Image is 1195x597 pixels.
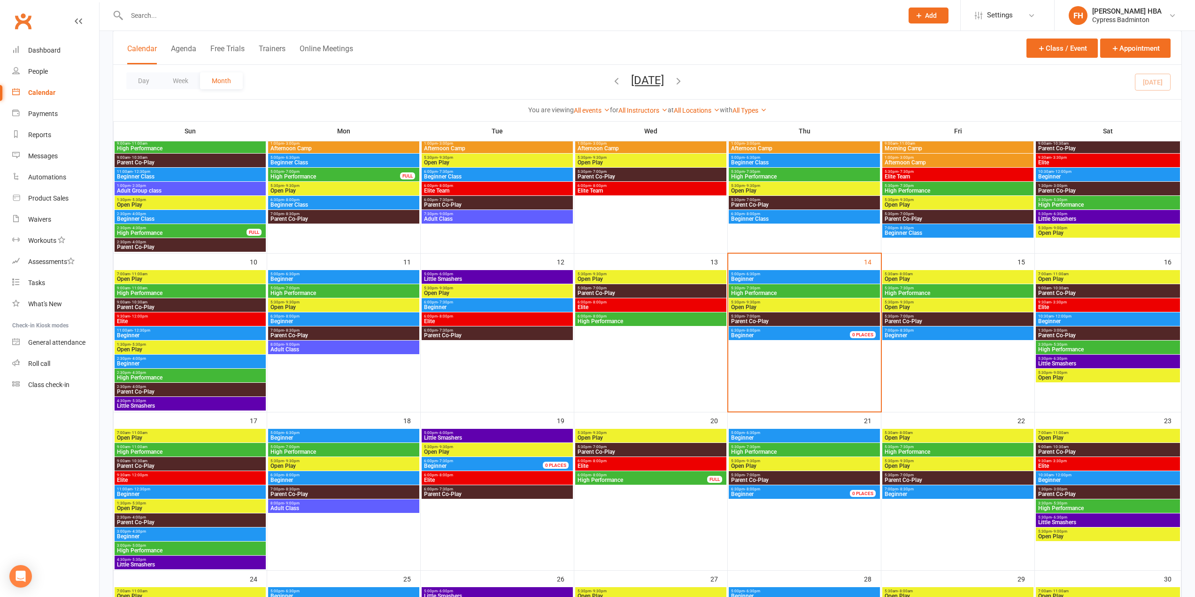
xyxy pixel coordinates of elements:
a: All Instructors [618,107,668,114]
span: Open Play [270,188,417,194]
a: Messages [12,146,99,167]
span: Settings [987,5,1013,26]
span: Afternoon Camp [577,146,725,151]
span: 1:00pm [424,141,571,146]
span: 5:30pm [884,314,1032,318]
span: Beginner [1038,174,1178,179]
span: Beginner Class [270,202,417,208]
span: 7:00pm [884,226,1032,230]
span: Open Play [270,304,417,310]
span: 1:30pm [116,198,264,202]
span: - 7:30pm [438,300,453,304]
span: 11:00am [116,328,264,333]
span: 5:30pm [577,170,725,174]
span: 6:30pm [731,328,861,333]
span: - 8:00pm [745,328,760,333]
span: - 3:00pm [1052,184,1067,188]
span: - 11:00am [130,286,147,290]
span: Open Play [116,202,264,208]
div: FULL [247,229,262,236]
span: - 3:00pm [591,141,607,146]
span: - 6:30pm [284,155,300,160]
div: 11 [403,254,420,269]
button: Class / Event [1026,39,1098,58]
span: 6:00pm [424,314,571,318]
th: Fri [881,121,1035,141]
div: Cypress Badminton [1092,16,1162,24]
a: Class kiosk mode [12,374,99,395]
div: FH [1069,6,1087,25]
th: Mon [267,121,421,141]
span: Open Play [1038,276,1178,282]
span: 5:30pm [577,272,725,276]
span: - 7:00pm [591,286,607,290]
div: Workouts [28,237,56,244]
span: 1:00pm [270,141,417,146]
span: Beginner [731,276,878,282]
span: - 9:00pm [438,212,453,216]
span: - 7:00pm [745,314,760,318]
span: Open Play [424,160,571,165]
span: - 8:00pm [591,314,607,318]
a: Waivers [12,209,99,230]
span: - 3:30pm [1051,300,1067,304]
span: Parent Co-Play [577,174,725,179]
span: 5:30am [884,272,1032,276]
span: Parent Co-Play [116,244,264,250]
button: Week [161,72,200,89]
span: 6:00pm [577,300,725,304]
th: Wed [574,121,728,141]
span: High Performance [884,188,1032,194]
span: 6:00pm [577,314,725,318]
button: Month [200,72,243,89]
span: - 7:00pm [284,170,300,174]
div: People [28,68,48,75]
span: High Performance [884,290,1032,296]
span: - 9:00pm [1052,226,1067,230]
span: Afternoon Camp [731,146,878,151]
span: 5:00pm [270,155,417,160]
a: Automations [12,167,99,188]
span: Beginner Class [116,174,264,179]
div: 16 [1164,254,1181,269]
span: - 4:30pm [131,226,146,230]
span: - 9:30pm [898,300,914,304]
span: - 3:00pm [284,141,300,146]
th: Sun [114,121,267,141]
span: 5:30pm [884,170,1032,174]
span: 5:30pm [424,286,571,290]
span: 5:30pm [884,286,1032,290]
span: 5:30pm [884,184,1032,188]
span: - 7:30pm [898,184,914,188]
span: 5:30pm [731,198,878,202]
span: 10:30am [1038,314,1178,318]
span: - 9:30pm [284,184,300,188]
div: Waivers [28,216,51,223]
div: Assessments [28,258,75,265]
span: - 2:30pm [131,184,146,188]
span: - 11:00am [898,141,915,146]
span: - 7:30pm [438,170,453,174]
span: 6:30pm [731,212,878,216]
a: All Types [732,107,767,114]
span: 1:30pm [1038,184,1178,188]
span: - 7:00pm [898,212,914,216]
span: - 3:30pm [1051,155,1067,160]
span: - 12:30pm [132,170,150,174]
th: Sat [1035,121,1181,141]
span: - 11:00am [1051,272,1069,276]
span: 6:00pm [424,198,571,202]
a: People [12,61,99,82]
span: Open Play [731,304,878,310]
span: 5:30pm [577,286,725,290]
span: - 7:30pm [745,286,760,290]
button: [DATE] [631,74,664,87]
span: 1:00pm [884,155,1032,160]
span: 5:30pm [270,184,417,188]
span: 6:30pm [270,198,417,202]
span: 5:30pm [1038,212,1178,216]
span: Adult Class [424,216,571,222]
span: 5:30pm [884,198,1032,202]
span: 5:00pm [424,272,571,276]
span: - 9:30pm [438,286,453,290]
